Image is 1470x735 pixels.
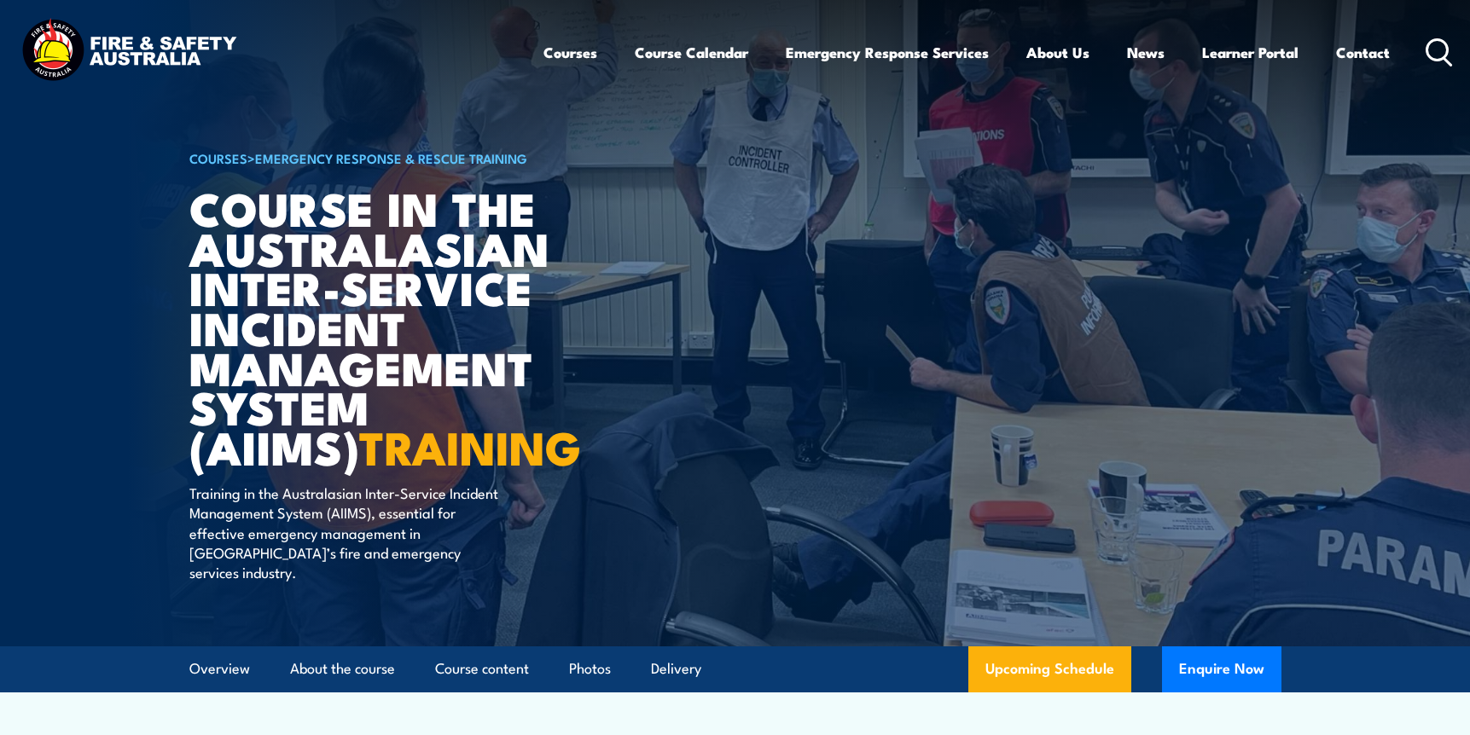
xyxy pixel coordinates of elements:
a: Overview [189,646,250,692]
strong: TRAINING [359,410,581,481]
a: Upcoming Schedule [968,646,1131,692]
a: Emergency Response Services [786,30,989,75]
a: Delivery [651,646,701,692]
a: Photos [569,646,611,692]
button: Enquire Now [1162,646,1281,692]
a: Contact [1336,30,1390,75]
a: Emergency Response & Rescue Training [255,148,527,167]
a: Learner Portal [1202,30,1299,75]
a: Courses [543,30,597,75]
h1: Course in the Australasian Inter-service Incident Management System (AIIMS) [189,188,611,466]
a: About the course [290,646,395,692]
a: COURSES [189,148,247,167]
a: Course Calendar [635,30,748,75]
p: Training in the Australasian Inter-Service Incident Management System (AIIMS), essential for effe... [189,483,501,582]
a: About Us [1026,30,1089,75]
h6: > [189,148,611,168]
a: Course content [435,646,529,692]
a: News [1127,30,1165,75]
